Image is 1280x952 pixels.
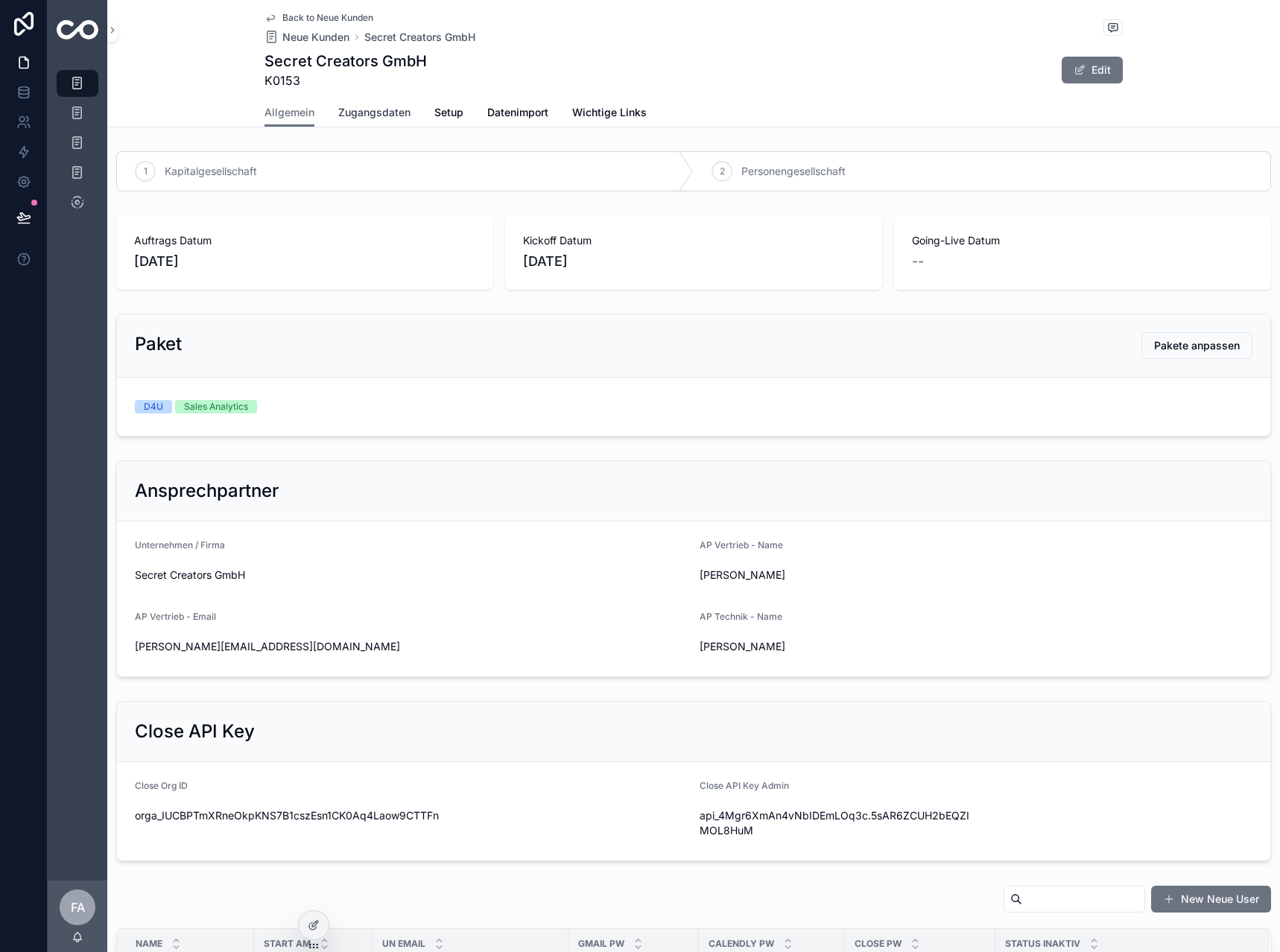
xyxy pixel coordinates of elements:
[487,105,548,120] span: Datenimport
[741,164,846,179] span: Personengesellschaft
[165,164,257,179] span: Kapitalgesellschaft
[264,938,311,950] span: Start am
[135,539,225,550] span: Unternehmen / Firma
[1151,886,1271,913] button: New Neue User
[578,938,624,950] span: Gmail Pw
[700,808,970,838] span: api_4Mgr6XmAn4vNbIDEmLOq3c.5sAR6ZCUH2bEQZIMOL8HuM
[57,20,98,39] img: App logo
[264,30,349,45] a: Neue Kunden
[48,60,107,235] div: scrollable content
[572,105,647,120] span: Wichtige Links
[1154,338,1240,353] span: Pakete anpassen
[1141,332,1252,359] button: Pakete anpassen
[700,611,782,622] span: AP Technik - Name
[720,165,725,177] span: 2
[700,639,970,654] span: [PERSON_NAME]
[338,99,411,129] a: Zugangsdaten
[338,105,411,120] span: Zugangsdaten
[135,720,255,743] h2: Close API Key
[282,30,349,45] span: Neue Kunden
[523,251,864,272] span: [DATE]
[134,233,475,248] span: Auftrags Datum
[264,99,314,127] a: Allgemein
[264,51,427,72] h1: Secret Creators GmbH
[135,808,688,823] span: orga_IUCBPTmXRneOkpKNS7B1cszEsn1CK0Aq4Laow9CTTFn
[134,251,475,272] span: [DATE]
[434,99,463,129] a: Setup
[572,99,647,129] a: Wichtige Links
[135,479,279,503] h2: Ansprechpartner
[135,568,688,583] span: Secret Creators GmbH
[71,898,85,916] span: FA
[434,105,463,120] span: Setup
[282,12,373,24] span: Back to Neue Kunden
[364,30,475,45] a: Secret Creators GmbH
[1005,938,1080,950] span: Status Inaktiv
[264,105,314,120] span: Allgemein
[700,780,789,791] span: Close API Key Admin
[487,99,548,129] a: Datenimport
[136,938,162,950] span: Name
[264,72,427,89] span: K0153
[709,938,774,950] span: Calendly Pw
[135,780,188,791] span: Close Org ID
[144,400,163,413] div: D4U
[912,251,924,272] span: --
[1062,57,1123,83] button: Edit
[135,332,182,356] h2: Paket
[700,568,970,583] span: [PERSON_NAME]
[912,233,1253,248] span: Going-Live Datum
[523,233,864,248] span: Kickoff Datum
[144,165,148,177] span: 1
[135,639,688,654] span: [PERSON_NAME][EMAIL_ADDRESS][DOMAIN_NAME]
[135,611,216,622] span: AP Vertrieb - Email
[700,539,783,550] span: AP Vertrieb - Name
[184,400,248,413] div: Sales Analytics
[264,12,373,24] a: Back to Neue Kunden
[382,938,425,950] span: UN Email
[855,938,902,950] span: Close Pw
